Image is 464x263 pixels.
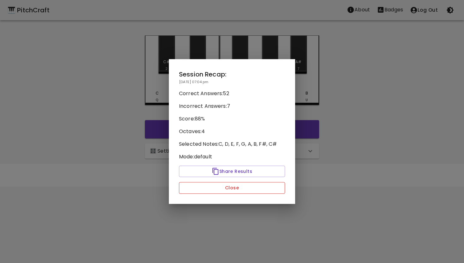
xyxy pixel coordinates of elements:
p: Selected Notes: C, D, E, F, G, A, B, F#, C# [179,140,285,148]
button: Close [179,182,285,194]
p: Incorrect Answers: 7 [179,102,285,110]
button: Share Results [179,166,285,177]
p: [DATE] 07:04 pm [179,79,285,85]
p: Mode: default [179,153,285,161]
p: Octaves: 4 [179,128,285,135]
h2: Session Recap: [179,69,285,79]
p: Score: 88 % [179,115,285,123]
p: Correct Answers: 52 [179,90,285,97]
